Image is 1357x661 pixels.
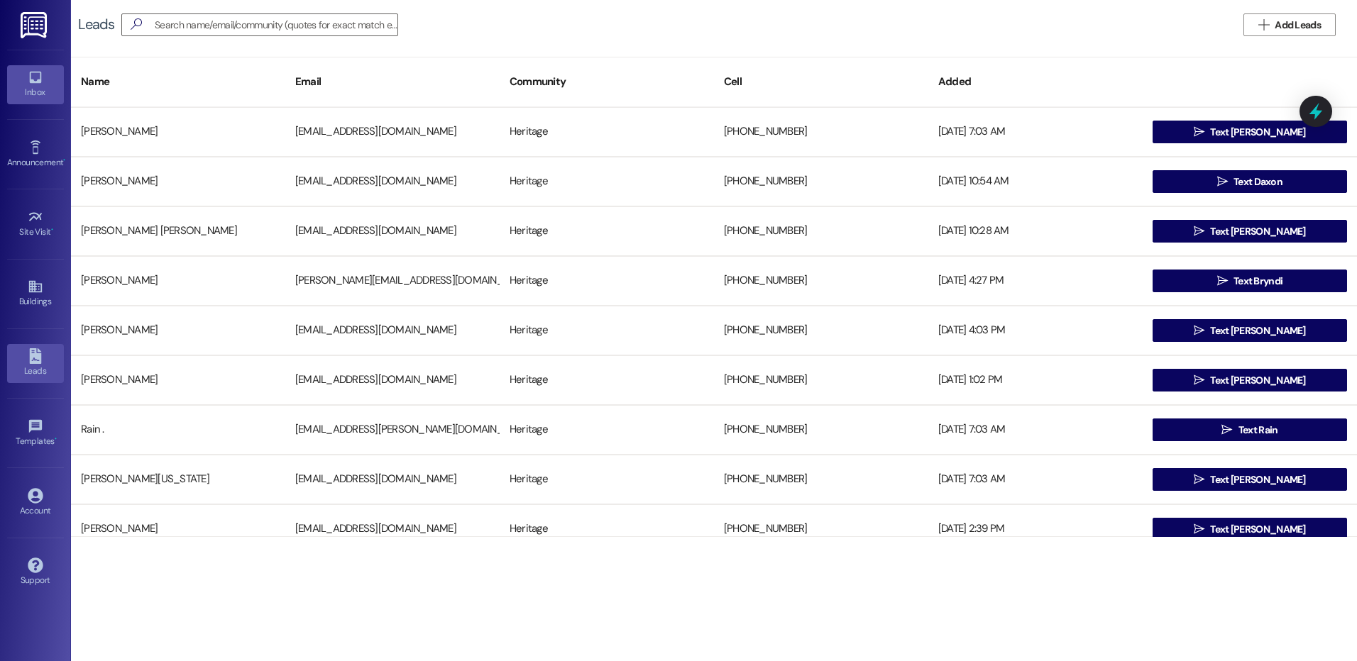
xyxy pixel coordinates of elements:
span: Text [PERSON_NAME] [1210,472,1305,487]
div: Added [928,65,1143,99]
div: [DATE] 7:03 AM [928,465,1143,494]
div: [DATE] 7:03 AM [928,118,1143,146]
i:  [1217,176,1228,187]
div: [EMAIL_ADDRESS][DOMAIN_NAME] [285,118,500,146]
div: Community [500,65,714,99]
div: [PERSON_NAME] [71,167,285,196]
img: ResiDesk Logo [21,12,50,38]
div: Heritage [500,316,714,345]
div: [DATE] 7:03 AM [928,416,1143,444]
div: [PHONE_NUMBER] [714,515,928,543]
span: Text [PERSON_NAME] [1210,323,1305,338]
div: Cell [714,65,928,99]
div: Heritage [500,515,714,543]
div: [PERSON_NAME] [71,316,285,345]
a: Templates • [7,414,64,452]
div: Heritage [500,416,714,444]
i:  [125,17,148,32]
span: • [55,434,57,444]
div: [DATE] 4:03 PM [928,316,1143,345]
span: Text Bryndi [1234,274,1282,289]
button: Text Rain [1153,418,1347,441]
div: [PERSON_NAME][EMAIL_ADDRESS][DOMAIN_NAME] [285,267,500,295]
button: Text [PERSON_NAME] [1153,468,1347,491]
button: Text Daxon [1153,170,1347,193]
i:  [1194,325,1204,336]
div: Heritage [500,118,714,146]
div: [PHONE_NUMBER] [714,118,928,146]
div: [PHONE_NUMBER] [714,167,928,196]
span: Text Daxon [1234,174,1282,189]
span: Text [PERSON_NAME] [1210,373,1305,388]
div: [PHONE_NUMBER] [714,366,928,394]
button: Text [PERSON_NAME] [1153,518,1347,540]
span: • [51,225,53,235]
div: [PHONE_NUMBER] [714,316,928,345]
div: [EMAIL_ADDRESS][DOMAIN_NAME] [285,316,500,345]
a: Inbox [7,65,64,104]
i:  [1194,226,1204,237]
div: [PERSON_NAME] [PERSON_NAME] [71,217,285,245]
div: [PERSON_NAME] [71,118,285,146]
div: [PHONE_NUMBER] [714,465,928,494]
i:  [1194,474,1204,485]
i:  [1258,19,1269,30]
div: [EMAIL_ADDRESS][DOMAIN_NAME] [285,465,500,494]
i:  [1194,374,1204,386]
input: Search name/email/community (quotes for exact match e.g. "John Smith") [155,15,397,35]
div: [EMAIL_ADDRESS][DOMAIN_NAME] [285,515,500,543]
div: Name [71,65,285,99]
div: Heritage [500,366,714,394]
i:  [1221,424,1232,435]
button: Text [PERSON_NAME] [1153,369,1347,391]
span: Text Rain [1238,423,1278,438]
a: Site Visit • [7,205,64,243]
button: Text Bryndi [1153,270,1347,292]
div: [DATE] 10:54 AM [928,167,1143,196]
i:  [1194,523,1204,535]
a: Leads [7,344,64,382]
span: Text [PERSON_NAME] [1210,224,1305,239]
span: • [63,155,65,165]
div: [DATE] 1:02 PM [928,366,1143,394]
i:  [1217,275,1228,287]
div: [EMAIL_ADDRESS][DOMAIN_NAME] [285,167,500,196]
div: [PHONE_NUMBER] [714,217,928,245]
button: Text [PERSON_NAME] [1153,319,1347,342]
span: Text [PERSON_NAME] [1210,125,1305,140]
button: Add Leads [1243,13,1336,36]
div: Heritage [500,167,714,196]
div: Heritage [500,267,714,295]
div: [DATE] 4:27 PM [928,267,1143,295]
div: [EMAIL_ADDRESS][PERSON_NAME][DOMAIN_NAME] [285,416,500,444]
button: Text [PERSON_NAME] [1153,220,1347,243]
a: Buildings [7,274,64,313]
div: [EMAIL_ADDRESS][DOMAIN_NAME] [285,366,500,394]
div: [PHONE_NUMBER] [714,416,928,444]
div: [DATE] 2:39 PM [928,515,1143,543]
div: Heritage [500,217,714,245]
i:  [1194,126,1204,138]
span: Text [PERSON_NAME] [1210,522,1305,537]
div: Rain . [71,416,285,444]
a: Account [7,484,64,522]
div: Leads [78,17,114,32]
div: [DATE] 10:28 AM [928,217,1143,245]
div: Heritage [500,465,714,494]
button: Text [PERSON_NAME] [1153,121,1347,143]
div: [PERSON_NAME][US_STATE] [71,465,285,494]
div: [PERSON_NAME] [71,515,285,543]
div: [PERSON_NAME] [71,366,285,394]
div: [EMAIL_ADDRESS][DOMAIN_NAME] [285,217,500,245]
a: Support [7,553,64,591]
span: Add Leads [1275,18,1321,33]
div: Email [285,65,500,99]
div: [PERSON_NAME] [71,267,285,295]
div: [PHONE_NUMBER] [714,267,928,295]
